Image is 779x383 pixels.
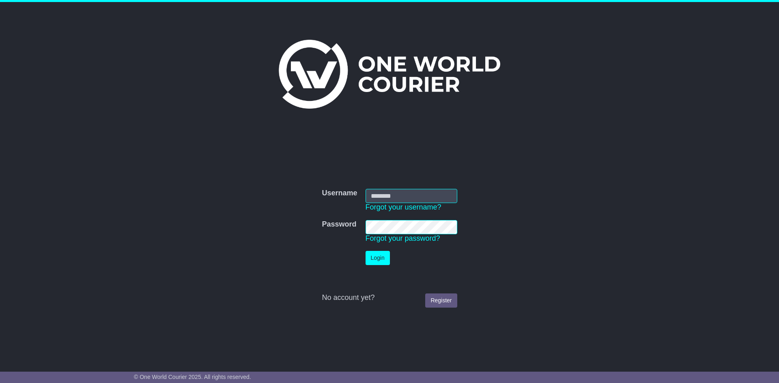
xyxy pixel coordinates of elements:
a: Forgot your username? [366,203,441,211]
button: Login [366,251,390,265]
div: No account yet? [322,293,457,302]
label: Password [322,220,356,229]
a: Forgot your password? [366,234,440,242]
a: Register [425,293,457,308]
span: © One World Courier 2025. All rights reserved. [134,374,251,380]
img: One World [279,40,500,109]
label: Username [322,189,357,198]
